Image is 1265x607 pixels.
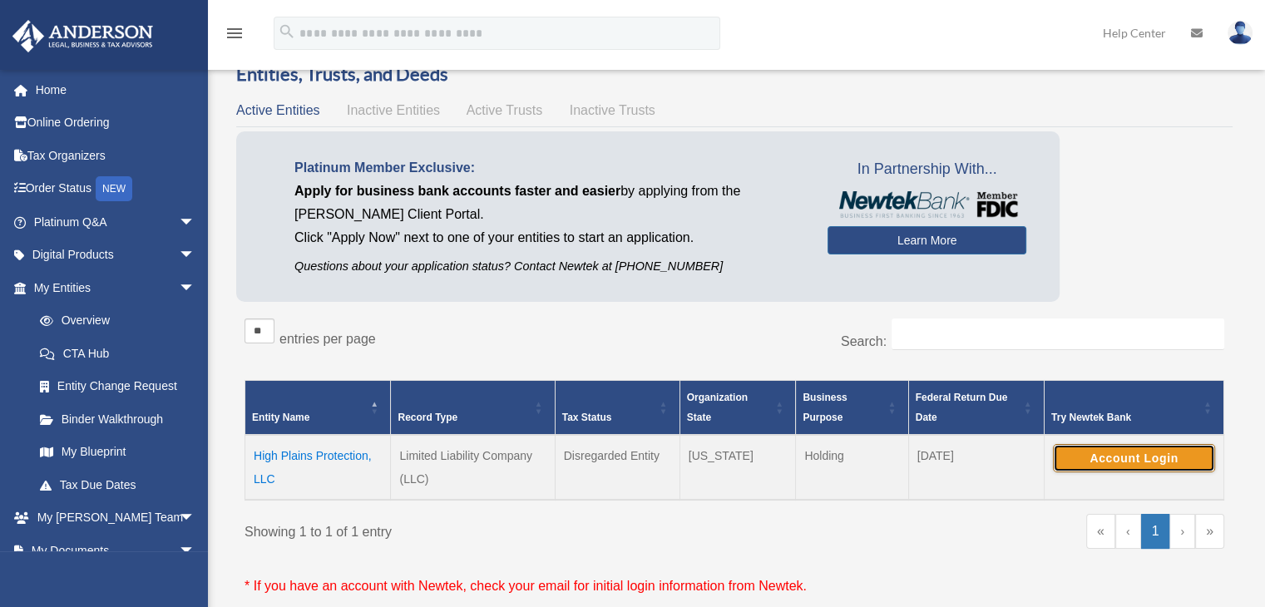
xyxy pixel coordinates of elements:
[236,62,1233,87] h3: Entities, Trusts, and Deeds
[908,435,1044,500] td: [DATE]
[1086,514,1115,549] a: First
[23,304,204,338] a: Overview
[796,435,908,500] td: Holding
[1141,514,1170,549] a: 1
[828,156,1026,183] span: In Partnership With...
[562,412,612,423] span: Tax Status
[279,332,376,346] label: entries per page
[12,172,220,206] a: Order StatusNEW
[908,380,1044,435] th: Federal Return Due Date: Activate to sort
[391,435,555,500] td: Limited Liability Company (LLC)
[294,180,803,226] p: by applying from the [PERSON_NAME] Client Portal.
[679,380,796,435] th: Organization State: Activate to sort
[836,191,1018,218] img: NewtekBankLogoSM.png
[245,514,722,544] div: Showing 1 to 1 of 1 entry
[179,239,212,273] span: arrow_drop_down
[96,176,132,201] div: NEW
[803,392,847,423] span: Business Purpose
[179,501,212,535] span: arrow_drop_down
[391,380,555,435] th: Record Type: Activate to sort
[467,103,543,117] span: Active Trusts
[12,205,220,239] a: Platinum Q&Aarrow_drop_down
[12,271,212,304] a: My Entitiesarrow_drop_down
[23,370,212,403] a: Entity Change Request
[679,435,796,500] td: [US_STATE]
[1044,380,1223,435] th: Try Newtek Bank : Activate to sort
[1195,514,1224,549] a: Last
[12,239,220,272] a: Digital Productsarrow_drop_down
[245,380,391,435] th: Entity Name: Activate to invert sorting
[1053,451,1215,464] a: Account Login
[1115,514,1141,549] a: Previous
[12,106,220,140] a: Online Ordering
[347,103,440,117] span: Inactive Entities
[398,412,457,423] span: Record Type
[1228,21,1253,45] img: User Pic
[555,380,679,435] th: Tax Status: Activate to sort
[796,380,908,435] th: Business Purpose: Activate to sort
[7,20,158,52] img: Anderson Advisors Platinum Portal
[23,402,212,436] a: Binder Walkthrough
[555,435,679,500] td: Disregarded Entity
[12,139,220,172] a: Tax Organizers
[179,271,212,305] span: arrow_drop_down
[12,73,220,106] a: Home
[278,22,296,41] i: search
[245,435,391,500] td: High Plains Protection, LLC
[687,392,748,423] span: Organization State
[179,534,212,568] span: arrow_drop_down
[916,392,1008,423] span: Federal Return Due Date
[12,534,220,567] a: My Documentsarrow_drop_down
[841,334,887,348] label: Search:
[294,184,620,198] span: Apply for business bank accounts faster and easier
[23,468,212,501] a: Tax Due Dates
[570,103,655,117] span: Inactive Trusts
[225,29,245,43] a: menu
[225,23,245,43] i: menu
[23,337,212,370] a: CTA Hub
[179,205,212,239] span: arrow_drop_down
[236,103,319,117] span: Active Entities
[245,575,1224,598] p: * If you have an account with Newtek, check your email for initial login information from Newtek.
[12,501,220,535] a: My [PERSON_NAME] Teamarrow_drop_down
[294,256,803,277] p: Questions about your application status? Contact Newtek at [PHONE_NUMBER]
[294,226,803,249] p: Click "Apply Now" next to one of your entities to start an application.
[1169,514,1195,549] a: Next
[23,436,212,469] a: My Blueprint
[294,156,803,180] p: Platinum Member Exclusive:
[1051,407,1198,427] div: Try Newtek Bank
[252,412,309,423] span: Entity Name
[828,226,1026,254] a: Learn More
[1053,444,1215,472] button: Account Login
